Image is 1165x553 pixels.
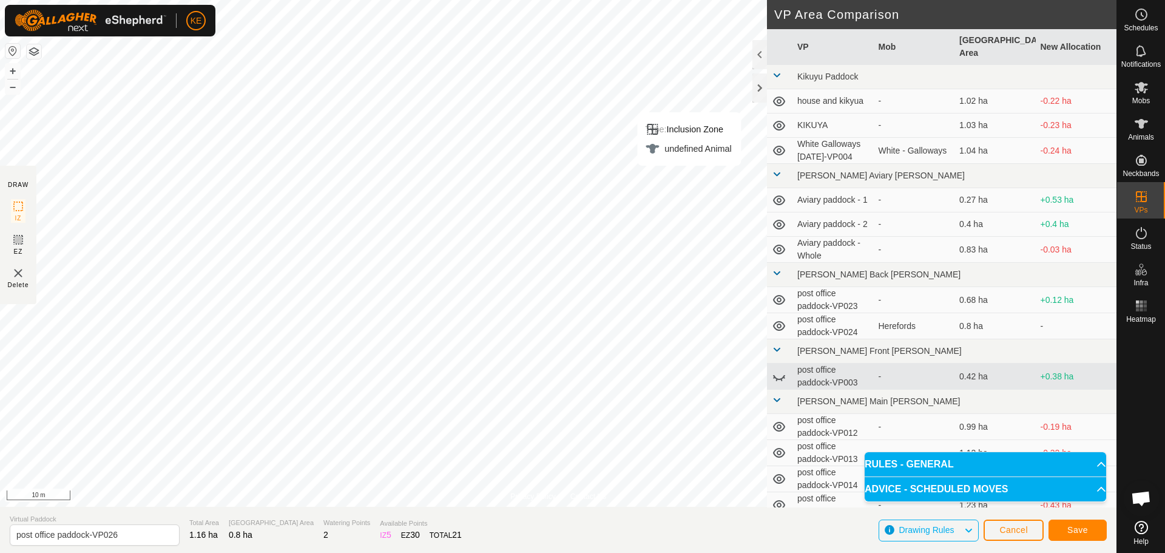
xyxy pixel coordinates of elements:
[323,518,370,528] span: Watering Points
[1130,243,1151,250] span: Status
[5,80,20,94] button: –
[1036,414,1117,440] td: -0.19 ha
[954,89,1036,114] td: 1.02 ha
[792,212,874,237] td: Aviary paddock - 2
[1133,538,1149,545] span: Help
[10,514,180,524] span: Virtual Paddock
[5,44,20,58] button: Reset Map
[229,530,252,540] span: 0.8 ha
[380,518,462,529] span: Available Points
[954,287,1036,313] td: 0.68 ha
[797,396,960,406] span: [PERSON_NAME] Main [PERSON_NAME]
[792,114,874,138] td: KIKUYA
[1124,24,1158,32] span: Schedules
[792,237,874,263] td: Aviary paddock - Whole
[1036,188,1117,212] td: +0.53 ha
[8,280,29,290] span: Delete
[510,491,556,502] a: Privacy Policy
[879,144,950,157] div: White - Galloways
[1126,316,1156,323] span: Heatmap
[1123,170,1159,177] span: Neckbands
[984,520,1044,541] button: Cancel
[1036,29,1117,65] th: New Allocation
[189,530,218,540] span: 1.16 ha
[879,320,950,333] div: Herefords
[1048,520,1107,541] button: Save
[792,188,874,212] td: Aviary paddock - 1
[792,466,874,492] td: post office paddock-VP014
[15,10,166,32] img: Gallagher Logo
[954,114,1036,138] td: 1.03 ha
[792,313,874,339] td: post office paddock-VP024
[11,266,25,280] img: VP
[879,421,950,433] div: -
[954,188,1036,212] td: 0.27 ha
[879,119,950,132] div: -
[229,518,314,528] span: [GEOGRAPHIC_DATA] Area
[1133,279,1148,287] span: Infra
[430,529,462,541] div: TOTAL
[1036,138,1117,164] td: -0.24 ha
[1036,364,1117,390] td: +0.38 ha
[792,414,874,440] td: post office paddock-VP012
[380,529,391,541] div: IZ
[191,15,202,27] span: KE
[954,440,1036,466] td: 1.12 ha
[1036,440,1117,466] td: -0.32 ha
[899,525,954,535] span: Drawing Rules
[8,180,29,189] div: DRAW
[797,346,962,356] span: [PERSON_NAME] Front [PERSON_NAME]
[954,237,1036,263] td: 0.83 ha
[879,370,950,383] div: -
[954,414,1036,440] td: 0.99 ha
[792,364,874,390] td: post office paddock-VP003
[954,364,1036,390] td: 0.42 ha
[14,247,23,256] span: EZ
[1036,313,1117,339] td: -
[879,499,950,512] div: -
[874,29,955,65] th: Mob
[645,122,731,137] div: Inclusion Zone
[1036,212,1117,237] td: +0.4 ha
[792,440,874,466] td: post office paddock-VP013
[865,452,1106,477] p-accordion-header: RULES - GENERAL
[797,72,858,81] span: Kikuyu Paddock
[954,492,1036,518] td: 1.23 ha
[954,313,1036,339] td: 0.8 ha
[1134,206,1147,214] span: VPs
[797,270,961,279] span: [PERSON_NAME] Back [PERSON_NAME]
[1036,237,1117,263] td: -0.03 ha
[410,530,420,540] span: 30
[452,530,462,540] span: 21
[879,243,950,256] div: -
[999,525,1028,535] span: Cancel
[792,29,874,65] th: VP
[27,44,41,59] button: Map Layers
[1036,114,1117,138] td: -0.23 ha
[792,89,874,114] td: house and kikyua
[879,447,950,460] div: -
[189,518,219,528] span: Total Area
[879,294,950,307] div: -
[1132,97,1150,104] span: Mobs
[797,171,965,180] span: [PERSON_NAME] Aviary [PERSON_NAME]
[1128,134,1154,141] span: Animals
[1067,525,1088,535] span: Save
[1121,61,1161,68] span: Notifications
[954,212,1036,237] td: 0.4 ha
[865,484,1008,494] span: ADVICE - SCHEDULED MOVES
[792,492,874,518] td: post office paddock-VP015
[792,287,874,313] td: post office paddock-VP023
[879,95,950,107] div: -
[879,218,950,231] div: -
[645,141,731,156] div: undefined Animal
[1036,287,1117,313] td: +0.12 ha
[774,7,1116,22] h2: VP Area Comparison
[387,530,391,540] span: 5
[792,138,874,164] td: White Galloways [DATE]-VP004
[865,477,1106,501] p-accordion-header: ADVICE - SCHEDULED MOVES
[1123,480,1160,517] div: Open chat
[15,214,22,223] span: IZ
[865,460,954,469] span: RULES - GENERAL
[1036,492,1117,518] td: -0.43 ha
